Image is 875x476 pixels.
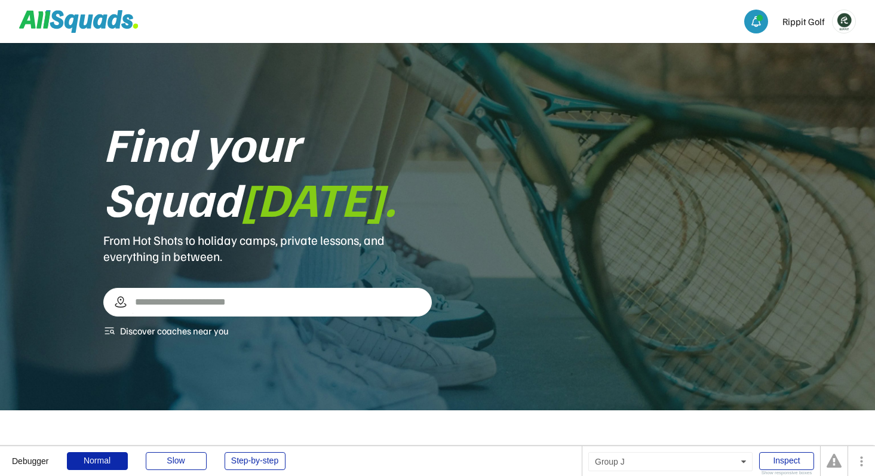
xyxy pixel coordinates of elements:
div: Step-by-step [225,452,285,470]
img: bell-03%20%281%29.svg [750,16,762,27]
div: Group J [588,452,753,471]
img: Rippitlogov2_green.png [833,10,855,33]
font: [DATE]. [241,168,396,228]
div: Show responsive boxes [759,471,814,475]
div: From Hot Shots to holiday camps, private lessons, and everything in between. [103,232,432,264]
div: Rippit Golf [782,14,825,29]
div: Slow [146,452,207,470]
div: Normal [67,452,128,470]
div: Inspect [759,452,814,470]
div: Find your Squad [103,115,432,225]
div: Discover coaches near you [120,324,229,338]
